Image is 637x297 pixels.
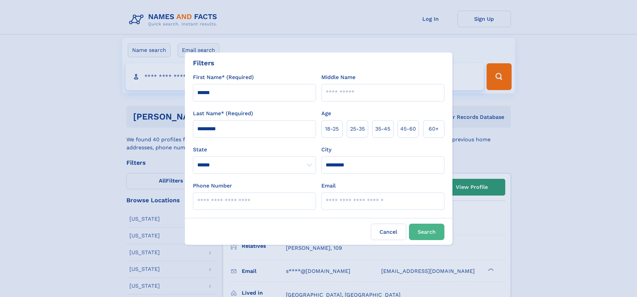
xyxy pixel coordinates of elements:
label: Email [321,182,336,190]
div: Filters [193,58,214,68]
span: 35‑45 [375,125,390,133]
span: 25‑35 [350,125,365,133]
button: Search [409,224,444,240]
label: Phone Number [193,182,232,190]
label: City [321,146,331,154]
label: Middle Name [321,73,355,81]
span: 45‑60 [400,125,416,133]
label: Last Name* (Required) [193,109,253,118]
label: Age [321,109,331,118]
label: State [193,146,316,154]
label: Cancel [371,224,406,240]
span: 18‑25 [325,125,339,133]
span: 60+ [429,125,439,133]
label: First Name* (Required) [193,73,254,81]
